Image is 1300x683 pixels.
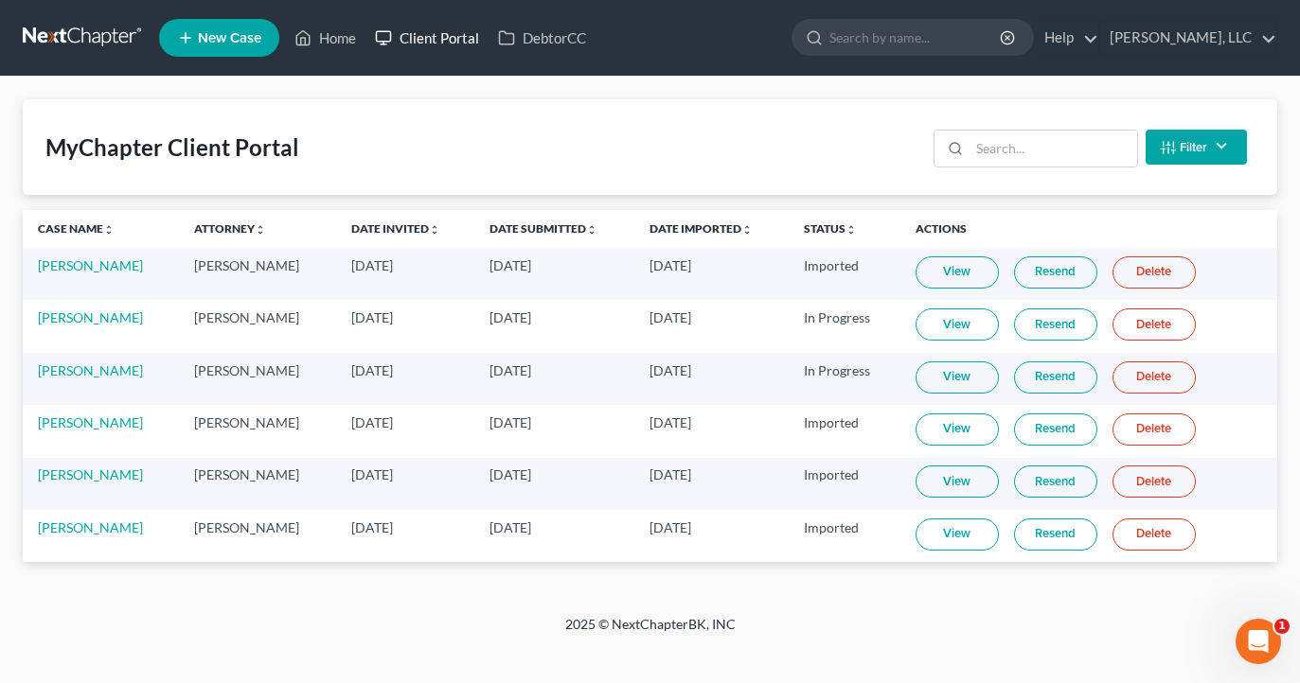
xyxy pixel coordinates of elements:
span: [DATE] [351,466,393,482]
td: Imported [789,510,900,562]
span: [DATE] [650,519,691,535]
a: Resend [1014,361,1097,394]
a: [PERSON_NAME], LLC [1100,21,1276,55]
span: [DATE] [490,414,531,430]
td: Imported [789,405,900,457]
span: [DATE] [351,519,393,535]
span: [DATE] [650,414,691,430]
a: Delete [1113,361,1196,394]
td: [PERSON_NAME] [179,510,335,562]
td: [PERSON_NAME] [179,405,335,457]
a: DebtorCC [489,21,596,55]
td: [PERSON_NAME] [179,353,335,405]
a: View [916,256,999,289]
span: [DATE] [351,309,393,325]
a: Delete [1113,256,1196,289]
a: Delete [1113,308,1196,341]
span: [DATE] [490,257,531,273]
a: View [916,308,999,341]
td: [PERSON_NAME] [179,300,335,352]
input: Search by name... [829,20,1003,55]
td: In Progress [789,353,900,405]
a: Delete [1113,465,1196,498]
button: Filter [1146,130,1247,165]
a: Date Submittedunfold_more [490,221,597,236]
a: Date Importedunfold_more [650,221,753,236]
td: In Progress [789,300,900,352]
a: Resend [1014,465,1097,498]
span: [DATE] [490,519,531,535]
a: Attorneyunfold_more [194,221,266,236]
span: [DATE] [490,362,531,378]
td: Imported [789,248,900,300]
span: [DATE] [351,414,393,430]
span: [DATE] [650,257,691,273]
span: [DATE] [650,466,691,482]
span: [DATE] [490,466,531,482]
a: Resend [1014,413,1097,446]
a: Statusunfold_more [804,221,857,236]
i: unfold_more [846,224,857,236]
span: [DATE] [490,309,531,325]
span: [DATE] [650,309,691,325]
a: View [916,361,999,394]
i: unfold_more [103,224,115,236]
a: Case Nameunfold_more [38,221,115,236]
a: Resend [1014,308,1097,341]
iframe: Intercom live chat [1236,619,1281,664]
a: Delete [1113,518,1196,551]
i: unfold_more [586,224,597,236]
a: Delete [1113,413,1196,446]
a: View [916,413,999,446]
a: [PERSON_NAME] [38,257,143,273]
a: Client Portal [365,21,489,55]
a: [PERSON_NAME] [38,466,143,482]
i: unfold_more [741,224,753,236]
a: Resend [1014,518,1097,551]
span: New Case [198,31,261,45]
a: Home [285,21,365,55]
i: unfold_more [429,224,440,236]
div: MyChapter Client Portal [45,132,299,163]
a: Date Invitedunfold_more [351,221,440,236]
th: Actions [900,210,1277,248]
a: View [916,518,999,551]
div: 2025 © NextChapterBK, INC [111,615,1190,649]
a: [PERSON_NAME] [38,309,143,325]
a: [PERSON_NAME] [38,519,143,535]
span: [DATE] [650,362,691,378]
a: [PERSON_NAME] [38,362,143,378]
input: Search... [970,131,1137,166]
td: [PERSON_NAME] [179,248,335,300]
i: unfold_more [255,224,266,236]
a: View [916,465,999,498]
td: Imported [789,458,900,510]
span: [DATE] [351,257,393,273]
td: [PERSON_NAME] [179,458,335,510]
a: Help [1035,21,1098,55]
a: [PERSON_NAME] [38,414,143,430]
a: Resend [1014,256,1097,289]
span: 1 [1274,619,1290,634]
span: [DATE] [351,362,393,378]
